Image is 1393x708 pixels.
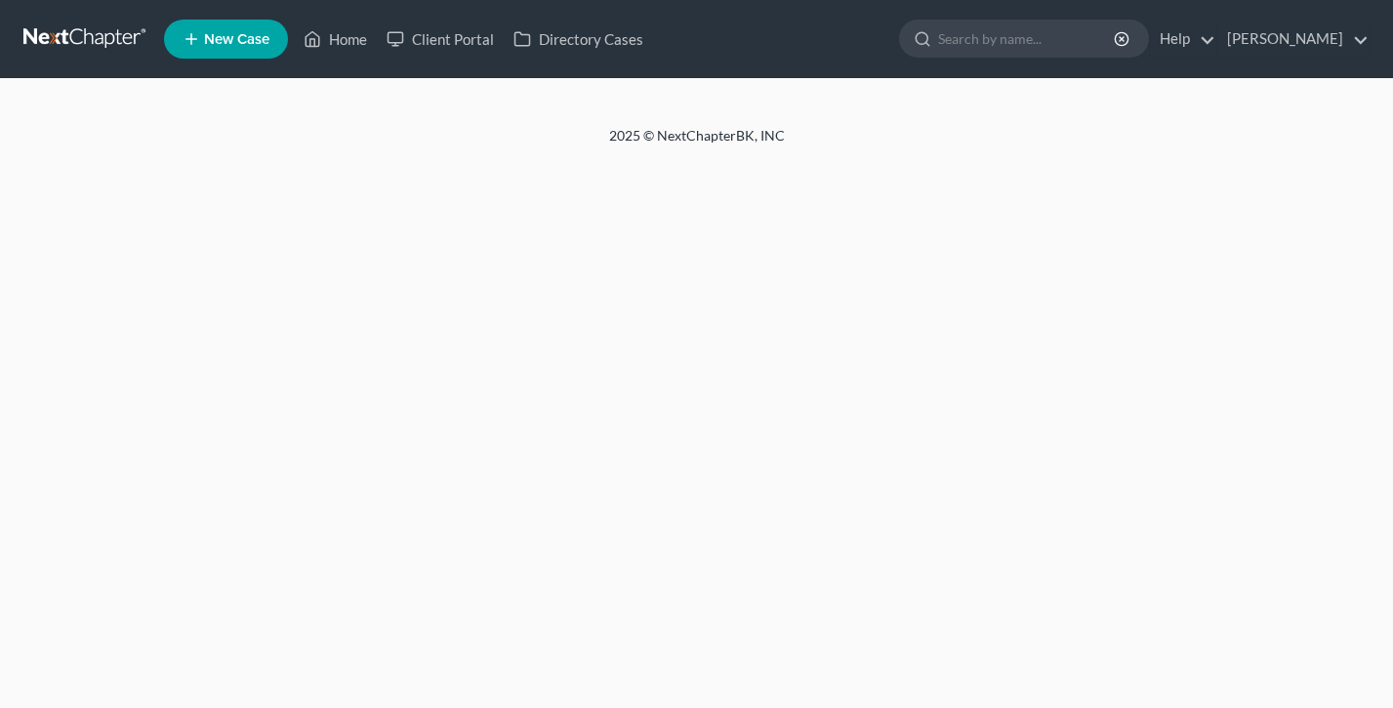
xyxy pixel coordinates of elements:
a: Help [1150,21,1215,57]
input: Search by name... [938,21,1117,57]
a: Directory Cases [504,21,653,57]
div: 2025 © NextChapterBK, INC [141,126,1253,161]
a: [PERSON_NAME] [1217,21,1369,57]
a: Client Portal [377,21,504,57]
a: Home [294,21,377,57]
span: New Case [204,32,269,47]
